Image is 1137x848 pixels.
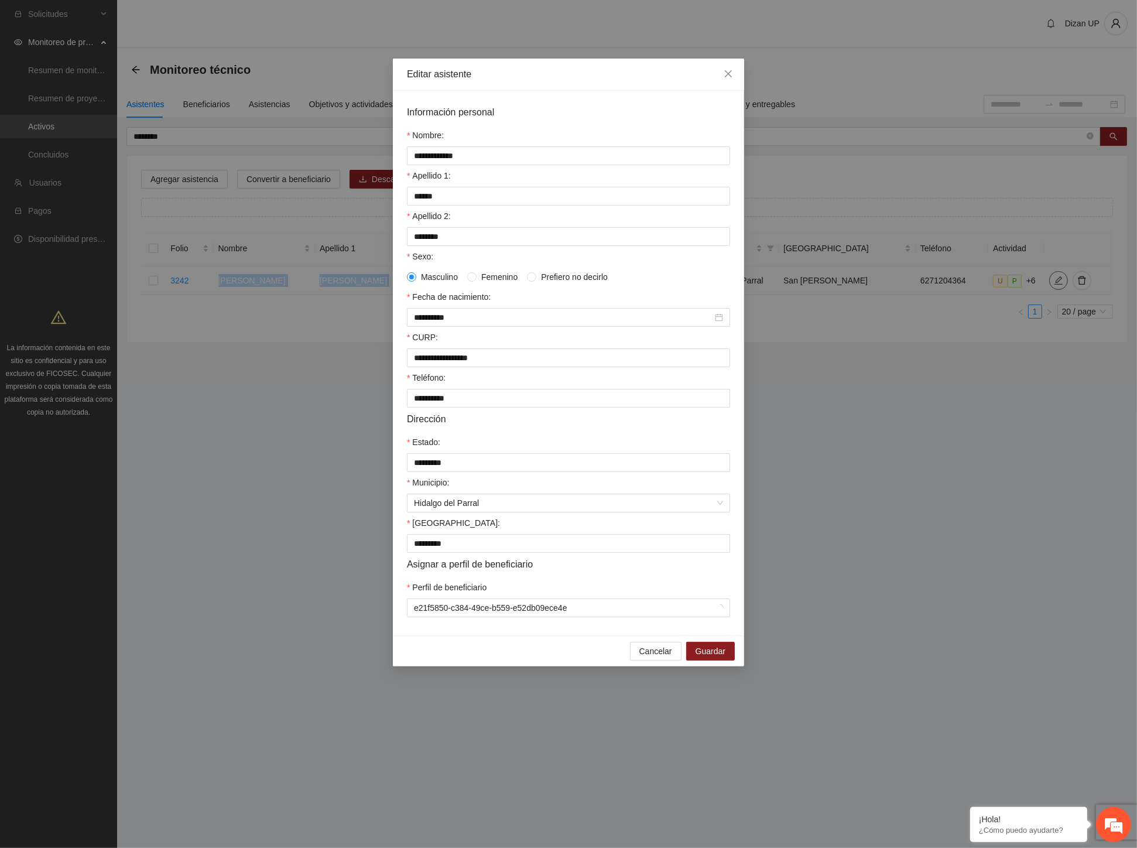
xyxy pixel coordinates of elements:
span: Femenino [477,271,522,283]
input: Fecha de nacimiento: [414,311,713,324]
input: Nombre: [407,146,730,165]
span: Estamos en línea. [68,156,162,275]
span: Hidalgo del Parral [414,494,723,512]
label: Perfil de beneficiario [407,581,487,594]
label: Teléfono: [407,371,446,384]
div: Minimizar ventana de chat en vivo [192,6,220,34]
span: e21f5850-c384-49ce-b559-e52db09ece4e [414,599,723,617]
label: CURP: [407,331,438,344]
input: Colonia: [407,534,730,553]
input: Teléfono: [407,389,730,408]
label: Sexo: [407,250,433,263]
span: Guardar [696,645,725,658]
span: Información personal [407,105,494,119]
button: Guardar [686,642,735,661]
div: ¡Hola! [979,815,1078,824]
textarea: Escriba su mensaje y pulse “Intro” [6,320,223,361]
label: Colonia: [407,517,500,529]
button: Close [713,59,744,90]
p: ¿Cómo puedo ayudarte? [979,826,1078,835]
span: close [724,69,733,78]
span: Dirección [407,412,446,426]
label: Fecha de nacimiento: [407,290,491,303]
input: Apellido 2: [407,227,730,246]
input: Apellido 1: [407,187,730,206]
div: Editar asistente [407,68,730,81]
span: Cancelar [639,645,672,658]
input: Estado: [407,453,730,472]
label: Apellido 2: [407,210,451,223]
label: Estado: [407,436,440,449]
span: Asignar a perfil de beneficiario [407,557,533,572]
button: Cancelar [630,642,681,661]
div: Chatee con nosotros ahora [61,60,197,75]
label: Nombre: [407,129,444,142]
span: Masculino [416,271,463,283]
label: Apellido 1: [407,169,451,182]
label: Municipio: [407,476,449,489]
span: Prefiero no decirlo [536,271,612,283]
input: CURP: [407,348,730,367]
